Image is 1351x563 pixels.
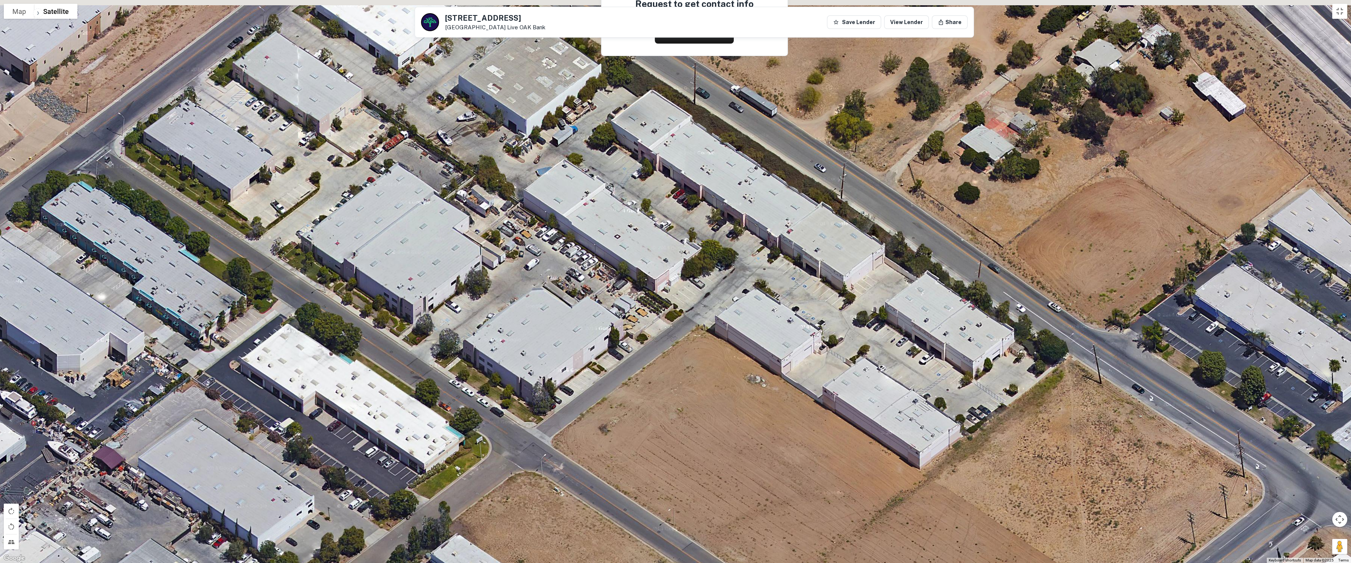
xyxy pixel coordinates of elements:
h5: [STREET_ADDRESS] [445,14,545,22]
p: [GEOGRAPHIC_DATA] [445,24,545,31]
button: Share [932,15,968,29]
iframe: Chat Widget [1313,479,1351,515]
a: View Lender [884,15,929,29]
button: Save Lender [827,15,881,29]
a: Live OAK Bank [507,24,545,30]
